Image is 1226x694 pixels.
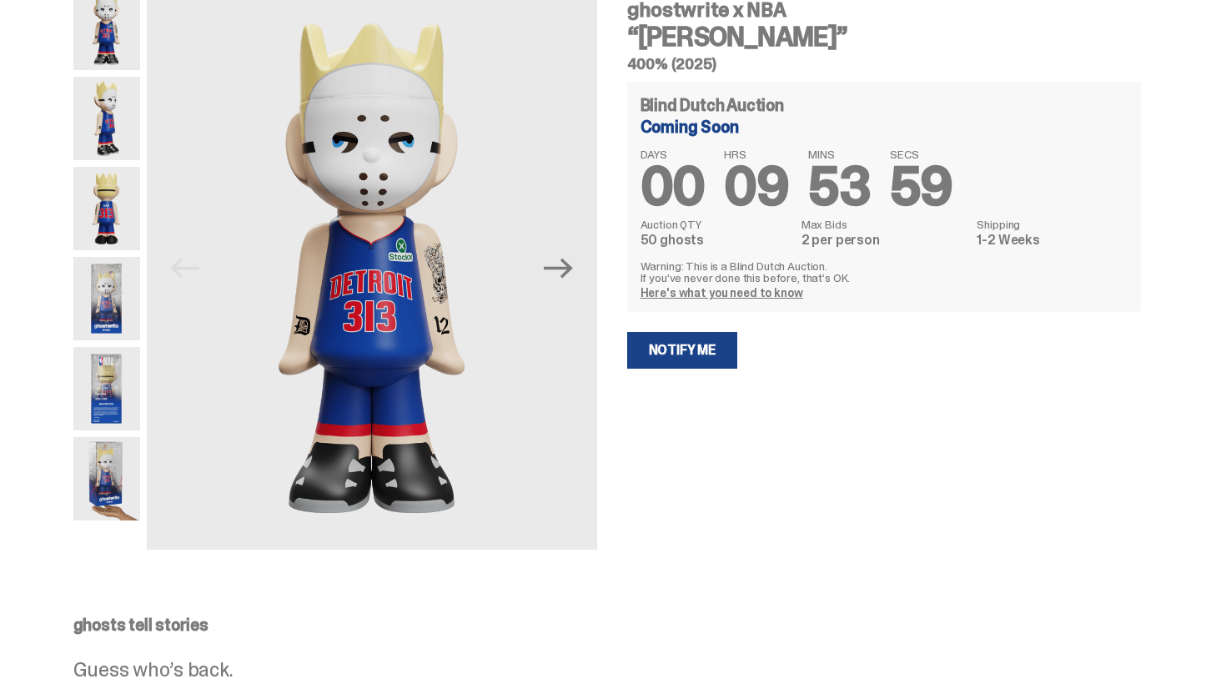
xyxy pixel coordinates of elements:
[73,257,140,340] img: Eminem_NBA_400_12.png
[627,23,1141,50] h3: “[PERSON_NAME]”
[627,57,1141,72] h5: 400% (2025)
[801,219,967,230] dt: Max Bids
[73,347,140,430] img: Eminem_NBA_400_13.png
[801,234,967,247] dd: 2 per person
[627,332,738,369] a: Notify Me
[977,219,1127,230] dt: Shipping
[890,152,952,221] span: 59
[977,234,1127,247] dd: 1-2 Weeks
[808,148,870,160] span: MINS
[724,148,788,160] span: HRS
[641,234,791,247] dd: 50 ghosts
[641,118,1128,135] div: Coming Soon
[641,260,1128,284] p: Warning: This is a Blind Dutch Auction. If you’ve never done this before, that’s OK.
[808,152,870,221] span: 53
[641,97,784,113] h4: Blind Dutch Auction
[540,250,577,287] button: Next
[641,285,803,300] a: Here's what you need to know
[641,219,791,230] dt: Auction QTY
[724,152,788,221] span: 09
[890,148,952,160] span: SECS
[73,167,140,250] img: Copy%20of%20Eminem_NBA_400_6.png
[641,152,705,221] span: 00
[73,616,1141,633] p: ghosts tell stories
[73,77,140,160] img: Copy%20of%20Eminem_NBA_400_3.png
[641,148,705,160] span: DAYS
[73,437,140,520] img: eminem%20scale.png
